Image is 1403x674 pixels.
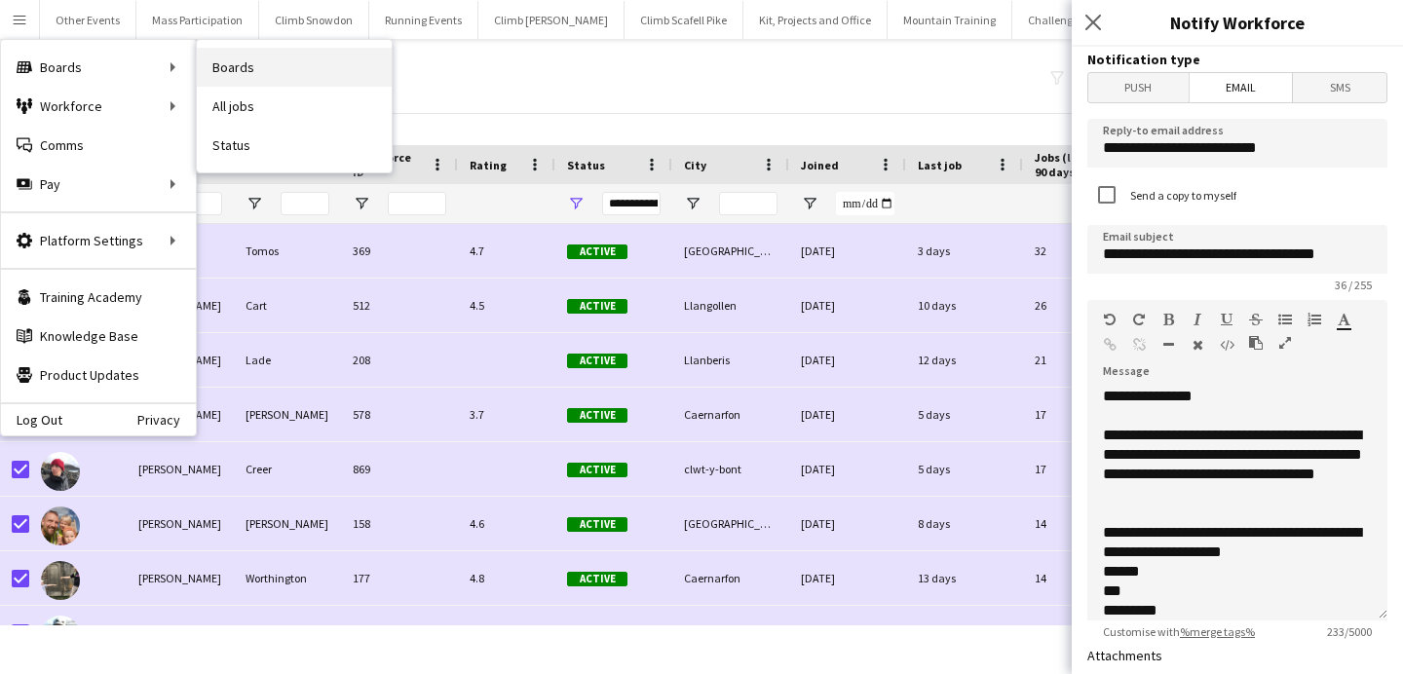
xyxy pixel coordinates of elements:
div: 369 [341,224,458,278]
span: 233 / 5000 [1311,624,1387,639]
a: Log Out [1,412,62,428]
div: Llangollen [672,279,789,332]
img: Robert Creer [41,452,80,491]
div: 4.5 [458,279,555,332]
div: 208 [341,333,458,387]
div: [PERSON_NAME] [127,551,234,605]
div: [DATE] [789,388,906,441]
div: 10 days [906,279,1023,332]
button: Redo [1132,312,1146,327]
button: Running Events [369,1,478,39]
div: 5 days [906,442,1023,496]
button: Horizontal Line [1161,337,1175,353]
span: Jobs (last 90 days) [1035,150,1091,179]
a: All jobs [197,87,392,126]
button: Mass Participation [136,1,259,39]
div: [GEOGRAPHIC_DATA] [672,224,789,278]
div: Pawson [234,606,341,659]
a: Training Academy [1,278,196,317]
div: 32 [1023,224,1150,278]
a: %merge tags% [1180,624,1255,639]
img: Ross Worthington [41,561,80,600]
div: [GEOGRAPHIC_DATA] [672,497,789,550]
div: 180 [341,606,458,659]
span: Active [567,572,627,586]
div: 4.8 [458,551,555,605]
span: Active [567,299,627,314]
button: Open Filter Menu [684,195,701,212]
div: 4.5 [458,606,555,659]
a: Product Updates [1,356,196,394]
div: Tomos [234,224,341,278]
span: Push [1088,73,1189,102]
div: Worthington [234,551,341,605]
button: Ordered List [1308,312,1321,327]
div: 8 days [906,497,1023,550]
img: Rob Laing [41,506,80,545]
div: clwt-y-bont [672,442,789,496]
div: 3 days [906,224,1023,278]
div: 3.7 [458,388,555,441]
button: Paste as plain text [1249,335,1263,351]
div: [DATE] [789,442,906,496]
div: [DATE] [789,551,906,605]
span: SMS [1293,73,1386,102]
div: Betws-y-Coed [672,606,789,659]
span: Active [567,354,627,368]
div: Boards [1,48,196,87]
button: Underline [1220,312,1233,327]
input: Workforce ID Filter Input [388,192,446,215]
h3: Notify Workforce [1072,10,1403,35]
div: 177 [341,551,458,605]
button: Fullscreen [1278,335,1292,351]
div: [PERSON_NAME] [127,497,234,550]
button: Open Filter Menu [567,195,585,212]
input: City Filter Input [719,192,777,215]
div: [PERSON_NAME] [127,442,234,496]
input: Joined Filter Input [836,192,894,215]
div: 14 [1023,551,1150,605]
span: Status [567,158,605,172]
button: Bold [1161,312,1175,327]
span: Joined [801,158,839,172]
button: Mountain Training [888,1,1012,39]
div: 55 days [906,606,1023,659]
button: Unordered List [1278,312,1292,327]
div: 158 [341,497,458,550]
button: Open Filter Menu [246,195,263,212]
div: 4.7 [458,224,555,278]
button: Climb Snowdon [259,1,369,39]
span: Active [567,463,627,477]
span: Customise with [1087,624,1270,639]
span: Active [567,408,627,423]
div: [DATE] [789,497,906,550]
a: Status [197,126,392,165]
div: 26 [1023,279,1150,332]
button: Strikethrough [1249,312,1263,327]
button: Italic [1191,312,1204,327]
button: Clear Formatting [1191,337,1204,353]
h3: Notification type [1087,51,1387,68]
div: 512 [341,279,458,332]
input: Last Name Filter Input [281,192,329,215]
div: 17 [1023,442,1150,496]
div: Creer [234,442,341,496]
span: Active [567,517,627,532]
div: [DATE] [789,279,906,332]
button: Text Color [1337,312,1350,327]
div: Platform Settings [1,221,196,260]
button: Open Filter Menu [353,195,370,212]
span: City [684,158,706,172]
span: Rating [470,158,507,172]
div: 578 [341,388,458,441]
div: Iona [127,606,234,659]
label: Attachments [1087,647,1162,664]
span: Email [1190,73,1293,102]
button: Undo [1103,312,1117,327]
button: HTML Code [1220,337,1233,353]
div: 21 [1023,333,1150,387]
div: 12 days [906,333,1023,387]
button: Climb [PERSON_NAME] [478,1,625,39]
a: Privacy [137,412,196,428]
img: Iona Pawson [41,616,80,655]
